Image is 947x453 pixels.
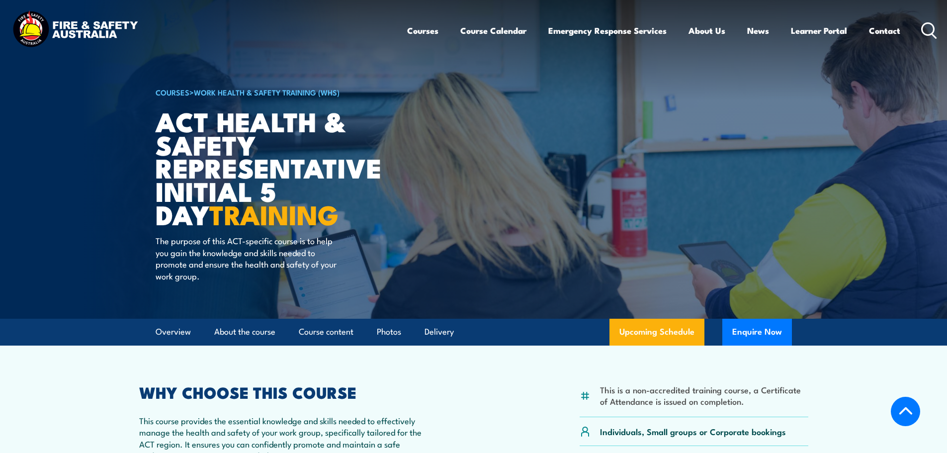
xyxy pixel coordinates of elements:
a: Work Health & Safety Training (WHS) [194,87,340,97]
a: COURSES [156,87,189,97]
a: News [747,17,769,44]
button: Enquire Now [722,319,792,346]
h2: WHY CHOOSE THIS COURSE [139,385,430,399]
h1: ACT Health & Safety Representative Initial 5 Day [156,109,401,226]
a: About the course [214,319,275,345]
p: The purpose of this ACT-specific course is to help you gain the knowledge and skills needed to pr... [156,235,337,281]
a: Contact [869,17,900,44]
a: Overview [156,319,191,345]
a: Photos [377,319,401,345]
a: Course Calendar [460,17,526,44]
li: This is a non-accredited training course, a Certificate of Attendance is issued on completion. [600,384,808,407]
a: Courses [407,17,438,44]
a: Upcoming Schedule [609,319,704,346]
a: Emergency Response Services [548,17,667,44]
p: Individuals, Small groups or Corporate bookings [600,426,786,437]
strong: TRAINING [209,193,339,234]
a: Learner Portal [791,17,847,44]
h6: > [156,86,401,98]
a: Delivery [425,319,454,345]
a: About Us [689,17,725,44]
a: Course content [299,319,353,345]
